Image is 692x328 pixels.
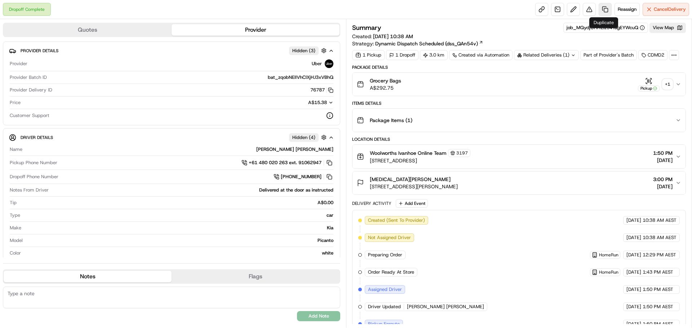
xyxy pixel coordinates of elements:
span: API Documentation [68,104,116,112]
input: Clear [19,46,119,54]
button: View Map [649,23,686,33]
span: Provider Batch ID [10,74,47,81]
div: [PERSON_NAME] [PERSON_NAME] [25,146,333,153]
span: Pickup Phone Number [10,159,57,166]
span: Grocery Bags [370,77,401,84]
span: A$15.38 [308,99,327,105]
span: [DATE] [626,252,641,258]
div: Duplicate [589,17,618,28]
a: Powered byPylon [51,122,87,127]
span: Driver Updated [368,304,401,310]
span: 1:43 PM AEST [643,269,673,275]
button: Flags [172,271,340,282]
span: Color [10,250,21,256]
div: Strategy: [352,40,483,47]
span: Assigned Driver [368,286,402,293]
span: HomeRun [599,252,618,258]
span: Dropoff Phone Number [10,174,58,180]
span: 12:29 PM AEST [643,252,676,258]
button: Woolworths Ivanhoe Online Team3197[STREET_ADDRESS]1:50 PM[DATE] [352,145,686,169]
div: Start new chat [25,69,118,76]
span: Model [10,237,23,244]
img: 1736555255976-a54dd68f-1ca7-489b-9aae-adbdc363a1c4 [7,69,20,82]
button: Driver DetailsHidden (4) [9,131,334,143]
span: Reassign [618,6,636,13]
span: [MEDICAL_DATA][PERSON_NAME] [370,176,451,183]
h3: Summary [352,24,381,31]
span: [STREET_ADDRESS] [370,157,470,164]
div: Picanto [26,237,333,244]
div: 💻 [61,105,67,111]
button: Hidden (4) [289,133,328,142]
span: Knowledge Base [14,104,55,112]
span: Package Items ( 1 ) [370,117,412,124]
div: 📗 [7,105,13,111]
span: 3:00 PM [653,176,673,183]
span: [PERSON_NAME] [PERSON_NAME] [407,304,484,310]
span: Cancel Delivery [654,6,686,13]
div: Location Details [352,136,686,142]
span: Notes From Driver [10,187,49,193]
button: job_MQydjGHH2iz94TagEYWcuQ [567,24,645,31]
span: [DATE] [626,304,641,310]
button: CancelDelivery [643,3,689,16]
span: Created: [352,33,413,40]
span: [DATE] [653,157,673,164]
span: [DATE] 10:38 AM [373,33,413,40]
span: [DATE] [626,269,641,275]
span: Name [10,146,22,153]
span: Customer Support [10,112,49,119]
span: bat_zqobNEIIVhCIXjHJ3xVBhQ [268,74,333,81]
button: Quotes [4,24,172,36]
span: Hidden ( 4 ) [292,134,315,141]
div: Delivery Activity [352,201,391,206]
span: HomeRun [599,269,618,275]
span: A$292.75 [370,84,401,91]
button: Grocery BagsA$292.75Pickup+1 [352,73,686,96]
span: Price [10,99,21,106]
a: Created via Automation [449,50,513,60]
span: Dynamic Dispatch Scheduled (dss_QAn54v) [375,40,478,47]
button: Hidden (3) [289,46,328,55]
span: Provider [10,60,27,67]
a: 📗Knowledge Base [4,102,58,114]
span: [PHONE_NUMBER] [281,174,321,180]
button: Pickup+1 [638,77,673,91]
button: A$15.38 [270,99,333,106]
span: Type [10,212,20,219]
p: Welcome 👋 [7,29,131,40]
a: +61 480 020 263 ext. 91062947 [241,159,333,167]
span: Provider Details [21,48,58,54]
span: [DATE] [626,321,641,327]
button: Start new chat [123,71,131,80]
span: 1:50 PM [653,149,673,157]
button: Reassign [615,3,640,16]
span: [DATE] [653,183,673,190]
span: 3197 [456,150,468,156]
span: Tip [10,199,17,206]
span: [DATE] [626,234,641,241]
span: 1:50 PM AEST [643,304,673,310]
div: Kia [24,225,333,231]
div: 1 Dropoff [386,50,418,60]
a: Dynamic Dispatch Scheduled (dss_QAn54v) [375,40,483,47]
div: Package Details [352,64,686,70]
span: Order Ready At Store [368,269,414,275]
button: Package Items (1) [352,109,686,132]
a: 💻API Documentation [58,102,119,114]
div: Related Deliveries (1) [514,50,579,60]
div: We're available if you need us! [25,76,91,82]
div: Items Details [352,100,686,106]
span: 10:38 AM AEST [643,234,677,241]
button: Add Event [396,199,428,208]
div: 1 Pickup [352,50,385,60]
img: uber-new-logo.jpeg [325,59,333,68]
button: Pickup [638,77,660,91]
span: +61 480 020 263 ext. 91062947 [249,159,321,166]
span: Preparing Order [368,252,402,258]
a: [PHONE_NUMBER] [274,173,333,181]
